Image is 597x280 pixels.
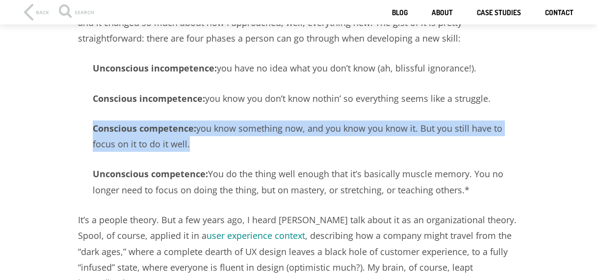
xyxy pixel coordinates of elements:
div: Back [36,10,49,15]
p: you know you don’t know nothin’ so everything seems like a struggle. [78,91,519,106]
div: Search [59,10,94,20]
strong: Conscious incompetence: [93,93,205,104]
p: you have no idea what you don’t know (ah, blissful ignorance!). [78,60,519,76]
a: user experience context [207,230,305,241]
a: Blog [391,8,407,18]
a: Contact [545,8,573,18]
a: Case studies [476,8,520,18]
a: About [431,8,452,18]
strong: Unconscious incompetence: [93,62,217,74]
strong: Unconscious competence: [93,168,208,180]
p: You do the thing well enough that it’s basically muscle memory. You no longer need to focus on do... [78,166,519,198]
strong: Conscious competence: [93,122,196,134]
p: you know something now, and you know you know it. But you still have to focus on it to do it well. [78,120,519,152]
a: Back [24,4,49,21]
